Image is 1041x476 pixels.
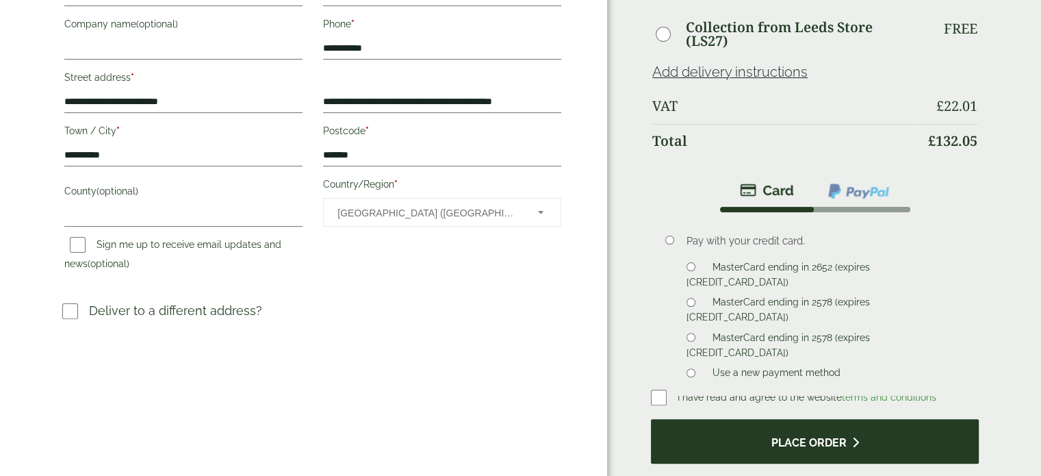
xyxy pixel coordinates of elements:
abbr: required [365,125,369,136]
label: MasterCard ending in 2578 (expires [CREDIT_CARD_DATA]) [686,297,870,327]
p: Deliver to a different address? [89,301,262,320]
label: MasterCard ending in 2652 (expires [CREDIT_CARD_DATA]) [686,262,870,292]
abbr: required [394,179,398,190]
label: MasterCard ending in 2578 (expires [CREDIT_CARD_DATA]) [686,332,870,362]
bdi: 132.05 [928,131,977,150]
span: United Kingdom (UK) [337,199,519,227]
span: Country/Region [323,198,561,227]
th: Total [652,124,918,158]
a: Add delivery instructions [652,64,808,80]
bdi: 22.01 [936,97,977,115]
span: (optional) [88,258,129,269]
label: Sign me up to receive email updates and news [64,239,281,273]
label: Collection from Leeds Store (LS27) [686,21,918,48]
label: Town / City [64,121,303,145]
p: Pay with your credit card. [686,234,958,249]
label: Postcode [323,121,561,145]
label: Street address [64,68,303,91]
th: VAT [652,90,918,123]
abbr: required [351,18,355,29]
label: County [64,181,303,205]
abbr: required [131,72,134,83]
img: ppcp-gateway.png [827,182,890,200]
span: (optional) [97,186,138,197]
p: Free [944,21,977,37]
span: (optional) [136,18,178,29]
label: Use a new payment method [707,367,846,382]
abbr: required [116,125,120,136]
input: Sign me up to receive email updates and news(optional) [70,237,86,253]
span: £ [928,131,936,150]
button: Place order [651,419,979,464]
span: £ [936,97,944,115]
img: stripe.png [740,182,794,199]
label: Country/Region [323,175,561,198]
label: Phone [323,14,561,38]
label: Company name [64,14,303,38]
